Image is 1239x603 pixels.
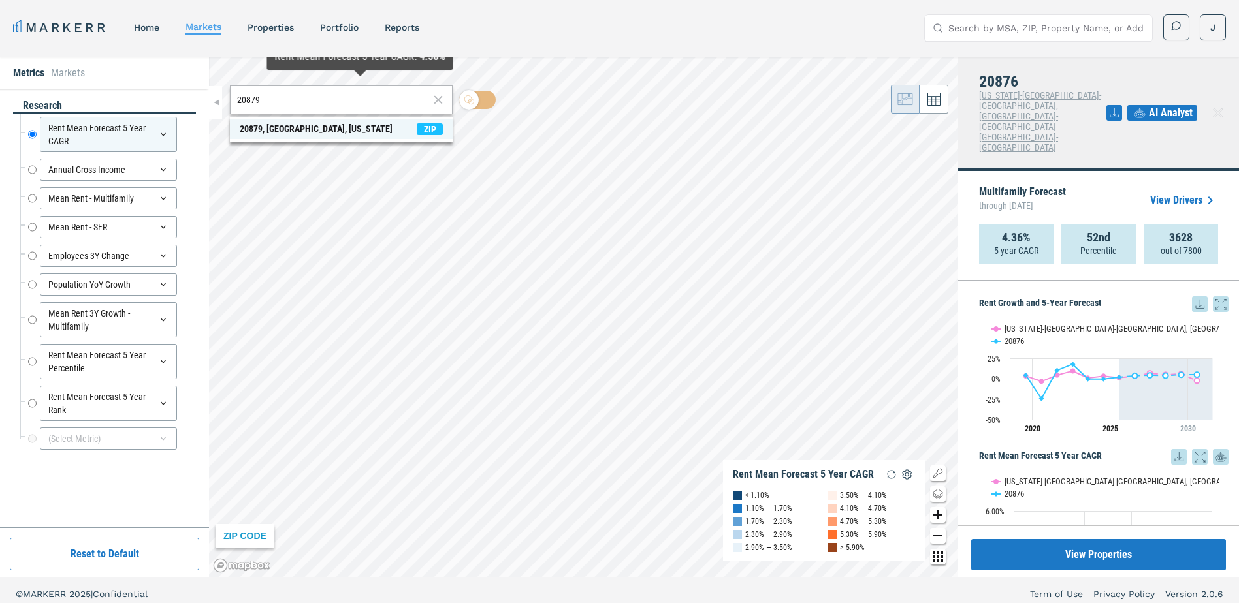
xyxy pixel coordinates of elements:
path: Monday, 29 Jul, 20:00, 4.22. 20876. [1023,373,1029,378]
input: Search by MSA or ZIP Code [237,93,429,107]
path: Sunday, 29 Jul, 20:00, 4.91. 20876. [1179,372,1184,377]
p: 5-year CAGR [994,244,1038,257]
span: Search Bar Suggestion Item: 20879, Gaithersburg, Maryland [230,119,453,139]
a: Version 2.0.6 [1165,587,1223,600]
text: -25% [986,395,1001,405]
path: Saturday, 29 Jul, 20:00, 3.9. 20876. [1163,373,1168,378]
a: home [134,22,159,33]
div: 3.50% — 4.10% [840,489,887,502]
a: properties [248,22,294,33]
div: Mean Rent - Multifamily [40,187,177,209]
tspan: 2020 [1025,424,1040,433]
span: ZIP [417,123,443,135]
path: Wednesday, 29 Jul, 20:00, -24.31. 20876. [1039,396,1044,401]
div: Rent Growth and 5-Year Forecast. Highcharts interactive chart. [979,312,1229,442]
div: Rent Mean Forecast 5 Year Percentile [40,344,177,379]
button: Change style map button [930,486,946,502]
p: Percentile [1080,244,1117,257]
div: ZIP CODE [216,524,274,548]
li: Markets [51,65,85,81]
button: Other options map button [930,549,946,564]
div: 20879, [GEOGRAPHIC_DATA], [US_STATE] [240,122,393,136]
h4: 20876 [979,73,1106,90]
span: 2025 | [69,589,93,599]
div: 2.90% — 3.50% [745,541,792,554]
path: Saturday, 29 Jul, 20:00, -0.34. 20876. [1086,377,1091,382]
div: < 1.10% [745,489,769,502]
a: Term of Use [1030,587,1083,600]
button: Show 20876 [991,336,1025,346]
path: Monday, 29 Jul, 20:00, -2.31. Washington-Arlington-Alexandria, DC-VA-MD-WV. [1195,378,1200,383]
input: Search by MSA, ZIP, Property Name, or Address [948,15,1144,41]
path: Monday, 29 Jul, 20:00, 5.04. 20876. [1195,372,1200,377]
a: Portfolio [320,22,359,33]
path: Thursday, 29 Jul, 20:00, 4.3. 20876. [1148,373,1153,378]
button: Show Washington-Arlington-Alexandria, DC-VA-MD-WV [991,324,1164,333]
path: Monday, 29 Jul, 20:00, -0.42. 20876. [1101,377,1106,382]
strong: 52nd [1087,231,1110,244]
div: > 5.90% [840,541,865,554]
svg: Interactive chart [979,312,1219,442]
button: Zoom out map button [930,528,946,544]
button: AI Analyst [1127,105,1197,121]
div: Employees 3Y Change [40,245,177,267]
a: markets [185,22,221,32]
h5: Rent Mean Forecast 5 Year CAGR [979,449,1229,465]
span: through [DATE] [979,197,1066,214]
div: Rent Mean Forecast 5 Year Rank [40,386,177,421]
div: Mean Rent 3Y Growth - Multifamily [40,302,177,337]
div: 4.10% — 4.70% [840,502,887,515]
div: Population YoY Growth [40,273,177,296]
span: Confidential [93,589,148,599]
a: Privacy Policy [1093,587,1155,600]
button: Reset to Default [10,538,199,570]
path: Thursday, 29 Jul, 20:00, 10.24. 20876. [1055,367,1060,373]
div: 1.70% — 2.30% [745,515,792,528]
a: Mapbox logo [213,558,270,573]
img: Settings [899,467,915,482]
path: Wednesday, 29 Jul, 20:00, -3.18. Washington-Arlington-Alexandria, DC-VA-MD-WV. [1039,379,1044,384]
button: Show/Hide Legend Map Button [930,465,946,481]
text: 6.00% [986,507,1005,516]
strong: 4.36% [1002,231,1031,244]
path: Friday, 29 Jul, 20:00, 17.67. 20876. [1070,362,1076,367]
button: Show Washington-Arlington-Alexandria, DC-VA-MD-WV [991,476,1164,486]
button: Zoom in map button [930,507,946,523]
path: Tuesday, 29 Jul, 20:00, 1.92. 20876. [1117,375,1122,380]
img: Reload Legend [884,467,899,482]
text: 0% [991,375,1001,384]
text: 25% [988,354,1001,363]
p: Multifamily Forecast [979,187,1066,214]
span: [US_STATE]-[GEOGRAPHIC_DATA]-[GEOGRAPHIC_DATA], [GEOGRAPHIC_DATA]-[GEOGRAPHIC_DATA]-[GEOGRAPHIC_D... [979,90,1101,153]
tspan: 2030 [1180,424,1196,433]
span: MARKERR [23,589,69,599]
text: -50% [986,416,1001,425]
canvas: Map [209,57,958,577]
h5: Rent Growth and 5-Year Forecast [979,296,1229,312]
path: Wednesday, 29 Jul, 20:00, 3.66. 20876. [1133,373,1138,379]
button: J [1200,14,1226,40]
a: View Drivers [1150,193,1218,208]
a: MARKERR [13,18,108,37]
button: View Properties [971,539,1226,570]
div: Annual Gross Income [40,159,177,181]
span: AI Analyst [1149,105,1193,121]
div: 1.10% — 1.70% [745,502,792,515]
div: Mean Rent - SFR [40,216,177,238]
g: 20876, line 4 of 4 with 5 data points. [1133,372,1200,379]
tspan: 2025 [1102,424,1118,433]
div: Rent Mean Forecast 5 Year CAGR [733,468,874,481]
span: J [1210,21,1215,34]
div: Rent Mean Forecast 5 Year CAGR [40,117,177,152]
button: Show 20876 [991,489,1025,499]
p: out of 7800 [1161,244,1202,257]
div: (Select Metric) [40,427,177,450]
strong: 3628 [1169,231,1193,244]
a: reports [385,22,419,33]
div: 4.70% — 5.30% [840,515,887,528]
div: research [13,99,196,114]
li: Metrics [13,65,44,81]
span: © [16,589,23,599]
div: 5.30% — 5.90% [840,528,887,541]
